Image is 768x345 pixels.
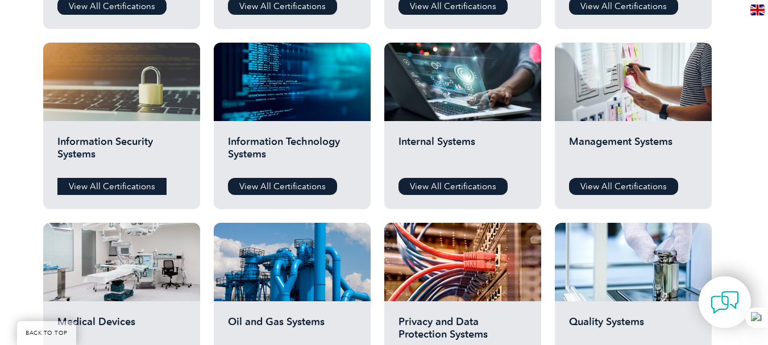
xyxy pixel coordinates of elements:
[398,178,508,195] a: View All Certifications
[569,135,698,169] h2: Management Systems
[57,135,186,169] h2: Information Security Systems
[398,135,527,169] h2: Internal Systems
[711,288,739,317] img: contact-chat.png
[750,5,765,15] img: en
[569,178,678,195] a: View All Certifications
[57,178,167,195] a: View All Certifications
[228,135,356,169] h2: Information Technology Systems
[228,178,337,195] a: View All Certifications
[17,321,76,345] a: BACK TO TOP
